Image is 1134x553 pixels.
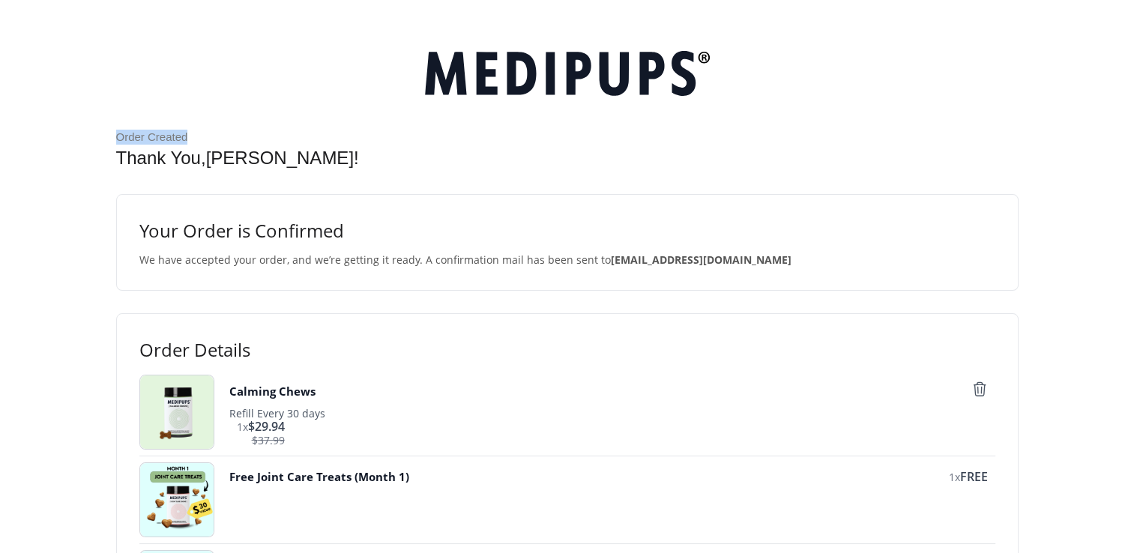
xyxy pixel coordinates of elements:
span: Order Details [139,336,995,363]
span: 1 x [237,420,248,434]
button: Calming Chews [229,381,316,401]
button: Free Joint Care Treats (Month 1) [229,468,409,485]
span: Refill Every 30 days [229,406,325,420]
img: Calming Chews [140,375,214,449]
span: 1 x [949,470,960,484]
img: Free Joint Care Treats (Month 1) [140,463,214,537]
span: Your Order is Confirmed [139,217,995,244]
span: $ 37.99 [252,435,285,447]
span: [EMAIL_ADDRESS][DOMAIN_NAME] [611,253,791,267]
span: Order Created [116,130,1019,145]
span: $ 29.94 [248,418,285,435]
span: Thank You, [PERSON_NAME] ! [116,148,359,168]
span: We have accepted your order, and we’re getting it ready. A confirmation mail has been sent to [139,252,995,268]
span: FREE [960,468,988,485]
